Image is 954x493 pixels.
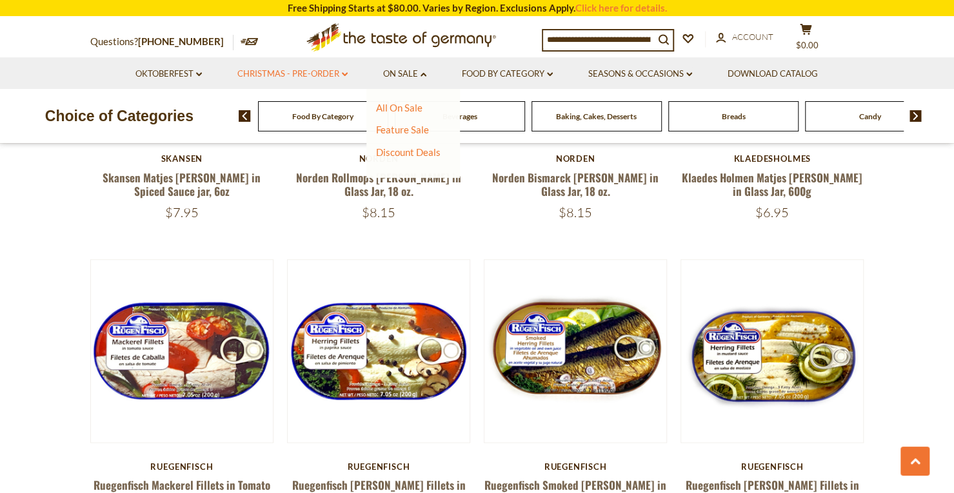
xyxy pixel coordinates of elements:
[135,67,202,81] a: Oktoberfest
[239,110,251,122] img: previous arrow
[787,23,826,55] button: $0.00
[484,461,668,472] div: Ruegenfisch
[682,169,862,199] a: Klaedes Holmen Matjes [PERSON_NAME] in Glass Jar, 600g
[556,111,637,121] a: Baking, Cakes, Desserts
[492,169,659,199] a: Norden Bismarck [PERSON_NAME] in Glass Jar, 18 oz.
[237,67,348,81] a: Christmas - PRE-ORDER
[288,260,470,442] img: Ruegenfisch Herring Fillets in Paprika Sauce, 7.05 oz.
[681,260,864,442] img: Ruegenfisch Herring Fillets in Mustard Sauce, 7.05 oz.
[728,67,818,81] a: Download Catalog
[681,153,864,164] div: Klaedesholmes
[859,111,881,121] a: Candy
[90,153,274,164] div: Skansen
[588,67,692,81] a: Seasons & Occasions
[909,110,922,122] img: next arrow
[721,111,745,121] a: Breads
[559,204,592,220] span: $8.15
[362,204,395,220] span: $8.15
[716,30,773,44] a: Account
[575,2,667,14] a: Click here for details.
[296,169,461,199] a: Norden Rollmops [PERSON_NAME] in Glass Jar, 18 oz.
[383,67,426,81] a: On Sale
[484,153,668,164] div: Norden
[165,204,199,220] span: $7.95
[138,35,224,47] a: [PHONE_NUMBER]
[462,67,553,81] a: Food By Category
[484,260,667,442] img: Ruegenfisch Smoked Herring in Vegetable Oil and Own Juices, 7.05 oz.
[376,124,429,135] a: Feature Sale
[376,102,422,113] a: All On Sale
[287,461,471,472] div: Ruegenfisch
[103,169,261,199] a: Skansen Matjes [PERSON_NAME] in Spiced Sauce jar, 6oz
[732,32,773,42] span: Account
[91,260,273,442] img: Ruegenfisch Mackerel Fillets in Tomato Juice, 7.05 oz.
[90,461,274,472] div: Ruegenfisch
[292,111,353,121] a: Food By Category
[796,40,819,50] span: $0.00
[90,34,234,50] p: Questions?
[755,204,789,220] span: $6.95
[287,153,471,164] div: Norden
[376,143,441,161] a: Discount Deals
[681,461,864,472] div: Ruegenfisch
